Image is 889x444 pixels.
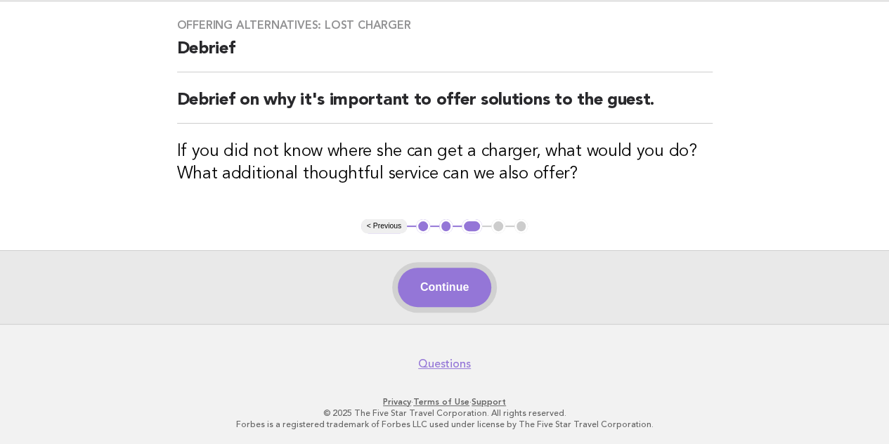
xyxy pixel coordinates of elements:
h3: Offering alternatives: Lost charger [177,18,713,32]
p: · · [20,396,869,407]
a: Support [472,397,506,407]
p: © 2025 The Five Star Travel Corporation. All rights reserved. [20,407,869,419]
h3: If you did not know where she can get a charger, what would you do? What additional thoughtful se... [177,141,713,185]
button: 3 [462,219,482,233]
button: 2 [439,219,453,233]
h2: Debrief on why it's important to offer solutions to the guest. [177,89,713,124]
a: Privacy [383,397,411,407]
h2: Debrief [177,38,713,72]
button: 1 [416,219,430,233]
button: Continue [398,268,491,307]
p: Forbes is a registered trademark of Forbes LLC used under license by The Five Star Travel Corpora... [20,419,869,430]
a: Terms of Use [413,397,469,407]
button: < Previous [361,219,407,233]
a: Questions [418,357,471,371]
